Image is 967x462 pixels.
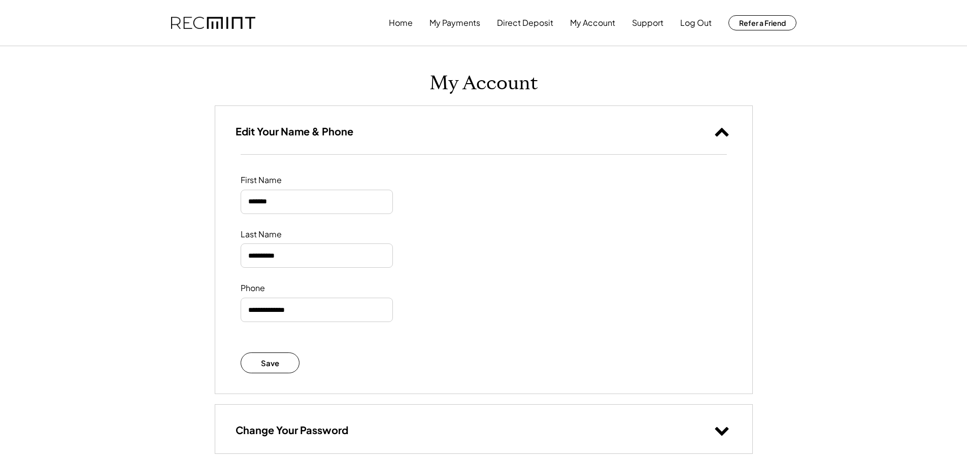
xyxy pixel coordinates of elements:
[497,13,553,33] button: Direct Deposit
[241,175,342,186] div: First Name
[680,13,712,33] button: Log Out
[632,13,663,33] button: Support
[236,423,348,437] h3: Change Your Password
[236,125,353,138] h3: Edit Your Name & Phone
[171,17,255,29] img: recmint-logotype%403x.png
[429,72,538,95] h1: My Account
[241,352,300,373] button: Save
[389,13,413,33] button: Home
[241,283,342,294] div: Phone
[728,15,796,30] button: Refer a Friend
[570,13,615,33] button: My Account
[429,13,480,33] button: My Payments
[241,229,342,240] div: Last Name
